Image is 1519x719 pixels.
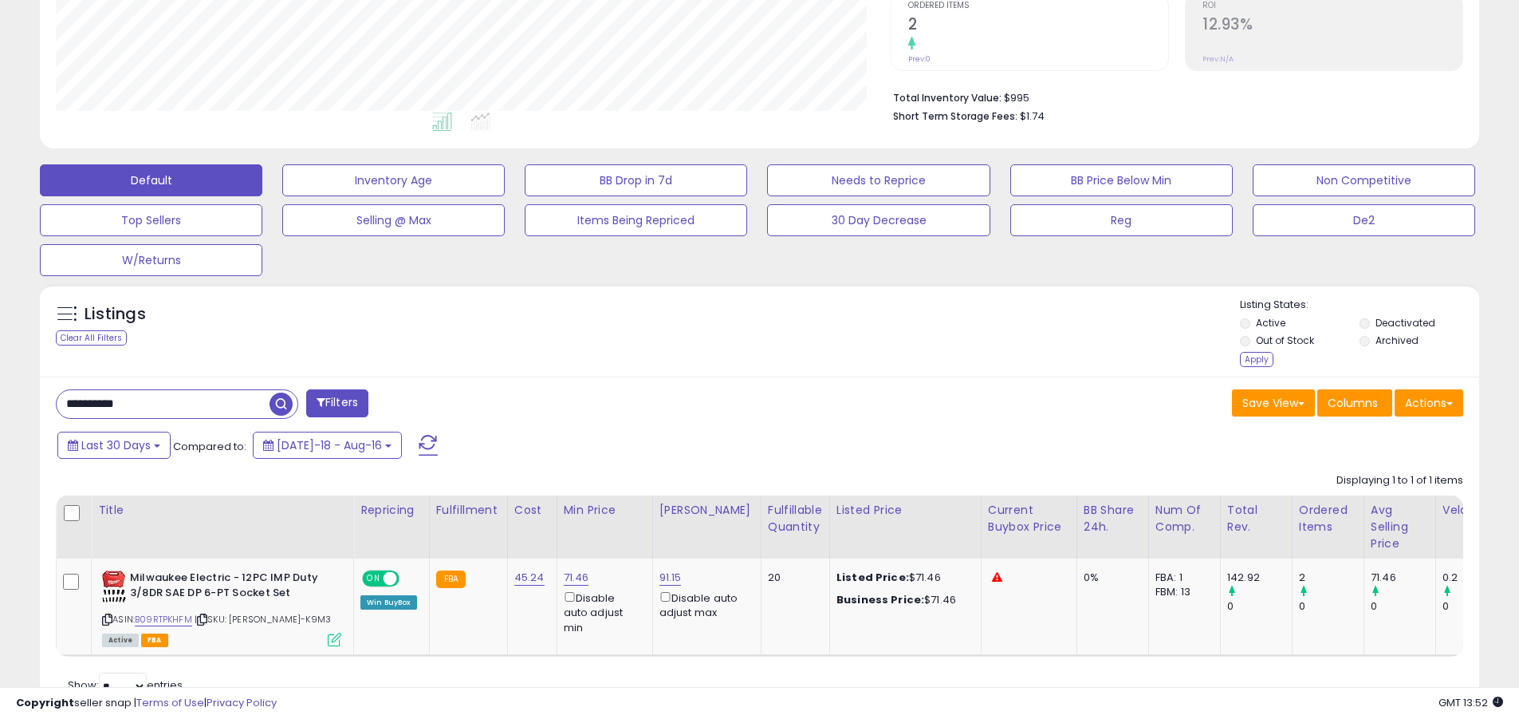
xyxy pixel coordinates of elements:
a: B09RTPKHFM [135,613,192,626]
span: [DATE]-18 - Aug-16 [277,437,382,453]
button: 30 Day Decrease [767,204,990,236]
a: 71.46 [564,570,589,586]
div: Cost [514,502,550,519]
div: Num of Comp. [1155,502,1214,535]
div: Velocity [1442,502,1501,519]
button: [DATE]-18 - Aug-16 [253,432,402,459]
a: Terms of Use [136,695,204,710]
div: Avg Selling Price [1371,502,1429,552]
span: | SKU: [PERSON_NAME]-K9M3 [195,613,331,626]
div: 2 [1299,571,1364,585]
button: BB Drop in 7d [525,164,747,196]
span: FBA [141,634,168,647]
b: Total Inventory Value: [893,91,1002,105]
div: Ordered Items [1299,502,1357,535]
div: Fulfillable Quantity [768,502,823,535]
h2: 12.93% [1202,15,1462,37]
li: $995 [893,87,1451,106]
a: 45.24 [514,570,545,586]
button: Items Being Repriced [525,204,747,236]
div: 0% [1084,571,1136,585]
div: 20 [768,571,817,585]
div: 0 [1371,599,1435,614]
a: 91.15 [659,570,682,586]
small: Prev: 0 [908,54,931,64]
button: Inventory Age [282,164,505,196]
div: Clear All Filters [56,330,127,346]
div: Apply [1240,352,1273,367]
label: Active [1256,316,1285,330]
div: Listed Price [836,502,974,519]
div: Disable auto adjust max [659,589,749,620]
span: All listings currently available for purchase on Amazon [102,634,139,647]
small: Prev: N/A [1202,54,1234,64]
div: 0.2 [1442,571,1507,585]
div: $71.46 [836,593,969,607]
b: Listed Price: [836,570,909,585]
button: Actions [1395,389,1463,417]
h5: Listings [85,303,146,326]
span: ON [364,572,384,586]
a: Privacy Policy [207,695,277,710]
p: Listing States: [1240,298,1479,313]
img: 41G1RgiWtfL._SL40_.jpg [102,571,126,602]
div: Win BuyBox [360,595,417,610]
div: Fulfillment [436,502,501,519]
b: Milwaukee Electric - 12PC IMP Duty 3/8DR SAE DP 6-PT Socket Set [130,571,324,604]
span: Columns [1328,395,1378,411]
div: 0 [1442,599,1507,614]
button: W/Returns [40,244,262,276]
div: Disable auto adjust min [564,589,640,635]
label: Deactivated [1375,316,1435,330]
button: Save View [1232,389,1315,417]
div: [PERSON_NAME] [659,502,754,519]
div: seller snap | | [16,696,277,711]
button: Non Competitive [1253,164,1475,196]
div: $71.46 [836,571,969,585]
button: Columns [1317,389,1392,417]
span: Compared to: [173,439,246,454]
button: Top Sellers [40,204,262,236]
span: Show: entries [68,678,183,693]
button: BB Price Below Min [1010,164,1233,196]
div: BB Share 24h. [1084,502,1142,535]
div: Current Buybox Price [988,502,1070,535]
div: 71.46 [1371,571,1435,585]
div: 142.92 [1227,571,1292,585]
small: FBA [436,571,466,588]
span: Ordered Items [908,2,1168,10]
div: 0 [1227,599,1292,614]
button: Needs to Reprice [767,164,990,196]
div: FBA: 1 [1155,571,1208,585]
label: Out of Stock [1256,334,1314,347]
div: Displaying 1 to 1 of 1 items [1336,473,1463,488]
div: Total Rev. [1227,502,1285,535]
button: De2 [1253,204,1475,236]
span: OFF [397,572,423,586]
strong: Copyright [16,695,74,710]
button: Last 30 Days [57,432,171,459]
div: 0 [1299,599,1364,614]
div: ASIN: [102,571,341,645]
b: Business Price: [836,592,924,607]
h2: 2 [908,15,1168,37]
button: Selling @ Max [282,204,505,236]
div: Min Price [564,502,646,519]
button: Default [40,164,262,196]
button: Reg [1010,204,1233,236]
button: Filters [306,389,368,417]
span: ROI [1202,2,1462,10]
label: Archived [1375,334,1419,347]
span: 2025-09-16 13:52 GMT [1438,695,1503,710]
div: Repricing [360,502,423,519]
b: Short Term Storage Fees: [893,109,1017,123]
div: Title [98,502,347,519]
span: Last 30 Days [81,437,151,453]
span: $1.74 [1020,109,1045,124]
div: FBM: 13 [1155,585,1208,599]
